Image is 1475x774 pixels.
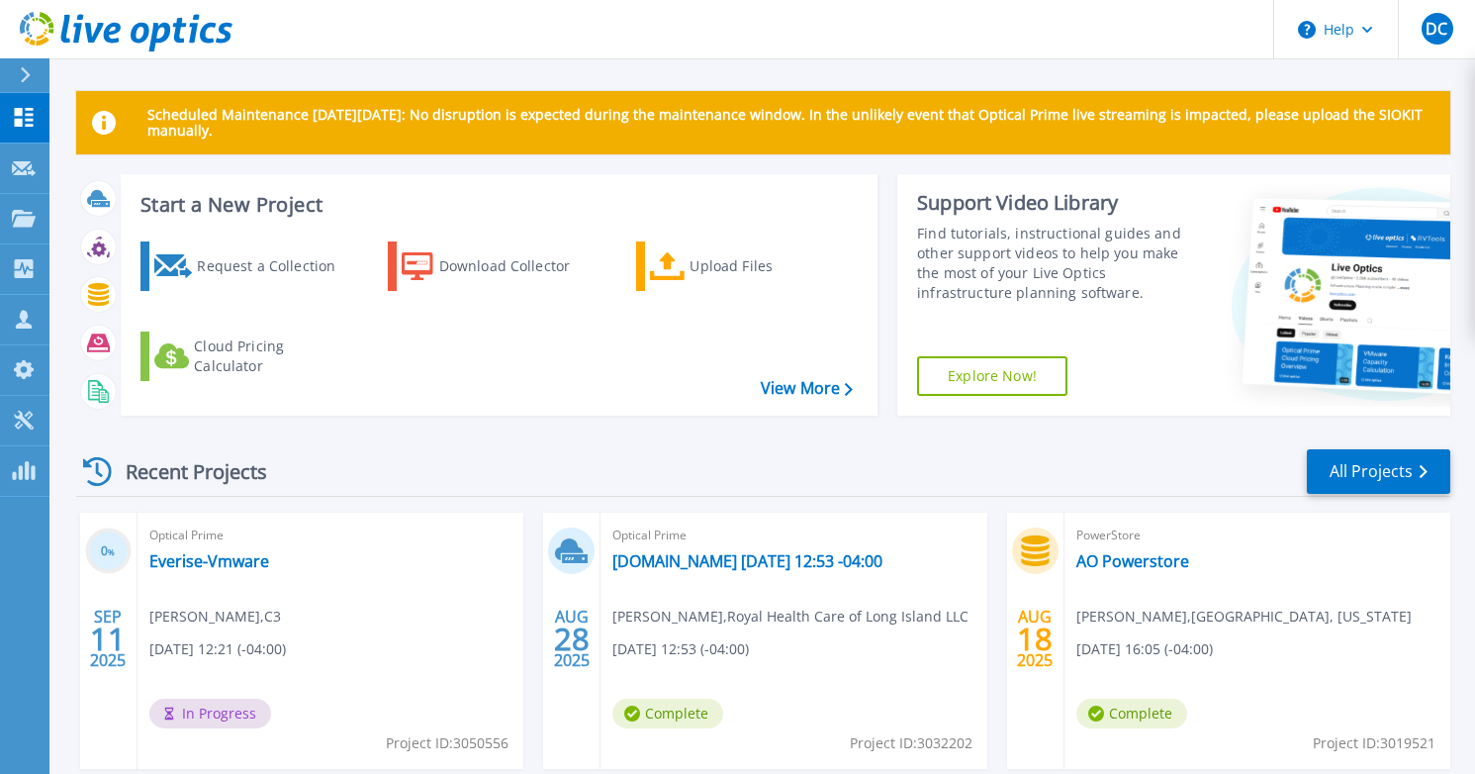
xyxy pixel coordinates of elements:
a: AO Powerstore [1076,551,1189,571]
span: Optical Prime [612,525,974,546]
span: Project ID: 3019521 [1313,732,1435,754]
span: % [108,546,115,557]
a: Download Collector [388,242,608,291]
a: Explore Now! [917,356,1067,396]
h3: 0 [85,540,132,563]
span: 18 [1017,630,1053,647]
div: SEP 2025 [89,603,127,675]
span: 28 [554,630,590,647]
span: [PERSON_NAME] , Royal Health Care of Long Island LLC [612,606,968,628]
a: [DOMAIN_NAME] [DATE] 12:53 -04:00 [612,551,882,571]
span: PowerStore [1076,525,1438,546]
span: [DATE] 12:53 (-04:00) [612,638,749,660]
span: [PERSON_NAME] , C3 [149,606,281,628]
div: Cloud Pricing Calculator [194,337,352,376]
span: In Progress [149,699,271,728]
div: Find tutorials, instructional guides and other support videos to help you make the most of your L... [917,224,1194,303]
a: Everise-Vmware [149,551,269,571]
div: Download Collector [439,246,598,286]
span: [DATE] 12:21 (-04:00) [149,638,286,660]
div: AUG 2025 [553,603,591,675]
div: AUG 2025 [1016,603,1054,675]
div: Request a Collection [197,246,355,286]
span: Complete [612,699,723,728]
h3: Start a New Project [140,194,852,216]
span: Complete [1076,699,1187,728]
a: Upload Files [636,242,857,291]
a: Cloud Pricing Calculator [140,332,361,381]
span: 11 [90,630,126,647]
span: Project ID: 3032202 [850,732,972,754]
a: Request a Collection [140,242,361,291]
span: Optical Prime [149,525,511,546]
span: [DATE] 16:05 (-04:00) [1076,638,1213,660]
div: Support Video Library [917,190,1194,216]
div: Upload Files [690,246,848,286]
a: All Projects [1307,449,1450,494]
div: Recent Projects [76,447,294,496]
span: Project ID: 3050556 [386,732,508,754]
a: View More [761,379,853,398]
p: Scheduled Maintenance [DATE][DATE]: No disruption is expected during the maintenance window. In t... [147,107,1434,139]
span: DC [1426,21,1447,37]
span: [PERSON_NAME] , [GEOGRAPHIC_DATA], [US_STATE] [1076,606,1412,628]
